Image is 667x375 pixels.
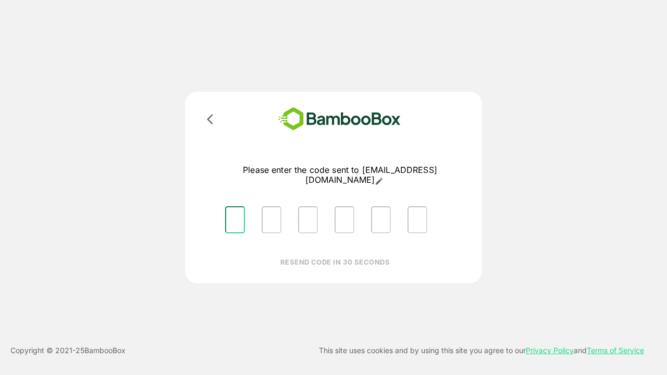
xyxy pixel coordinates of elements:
p: This site uses cookies and by using this site you agree to our and [319,344,644,357]
img: bamboobox [263,104,416,134]
input: Please enter OTP character 6 [407,206,427,233]
a: Privacy Policy [526,346,574,355]
p: Copyright © 2021- 25 BambooBox [10,344,126,357]
input: Please enter OTP character 1 [225,206,245,233]
input: Please enter OTP character 5 [371,206,391,233]
input: Please enter OTP character 2 [262,206,281,233]
a: Terms of Service [587,346,644,355]
input: Please enter OTP character 4 [335,206,354,233]
p: Please enter the code sent to [EMAIL_ADDRESS][DOMAIN_NAME] [217,165,463,185]
input: Please enter OTP character 3 [298,206,318,233]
